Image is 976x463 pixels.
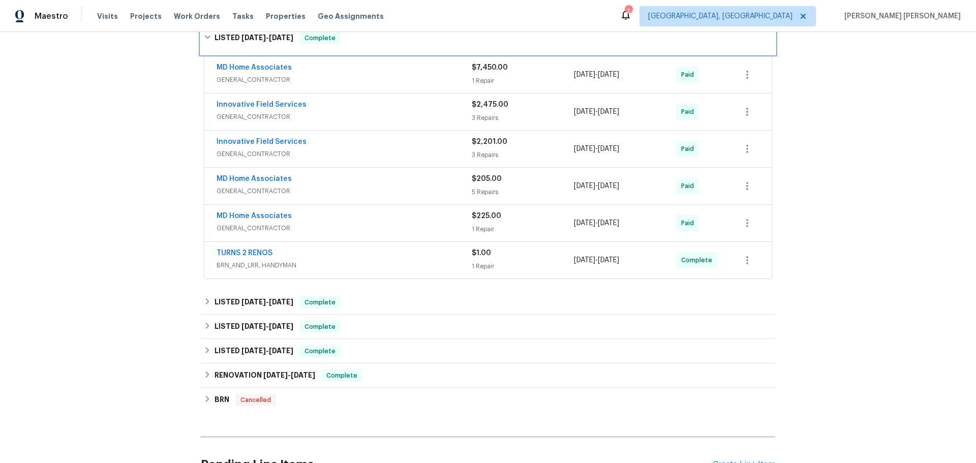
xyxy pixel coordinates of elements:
span: [DATE] [574,71,595,78]
span: Projects [130,11,162,21]
h6: BRN [215,394,229,406]
span: [GEOGRAPHIC_DATA], [GEOGRAPHIC_DATA] [648,11,792,21]
span: [DATE] [269,34,293,41]
span: $225.00 [472,212,501,220]
span: $2,201.00 [472,138,507,145]
span: Work Orders [174,11,220,21]
span: - [574,70,619,80]
span: GENERAL_CONTRACTOR [217,223,472,233]
span: [DATE] [574,108,595,115]
h6: LISTED [215,345,293,357]
span: [DATE] [574,220,595,227]
div: 5 Repairs [472,187,574,197]
span: [DATE] [269,323,293,330]
span: [DATE] [241,347,266,354]
span: [DATE] [269,347,293,354]
div: 2 [625,6,632,16]
span: Properties [266,11,306,21]
span: [DATE] [241,298,266,305]
div: BRN Cancelled [201,388,775,412]
span: - [574,218,619,228]
span: $2,475.00 [472,101,508,108]
span: Paid [681,181,698,191]
span: Geo Assignments [318,11,384,21]
span: [DATE] [574,182,595,190]
span: - [574,181,619,191]
span: [DATE] [598,220,619,227]
h6: LISTED [215,321,293,333]
span: Paid [681,218,698,228]
span: - [574,255,619,265]
span: [DATE] [241,323,266,330]
span: Paid [681,107,698,117]
span: Complete [300,346,340,356]
div: LISTED [DATE]-[DATE]Complete [201,339,775,363]
div: 1 Repair [472,224,574,234]
a: TURNS 2 RENOS [217,250,272,257]
span: $7,450.00 [472,64,508,71]
span: Tasks [232,13,254,20]
span: Complete [300,322,340,332]
a: MD Home Associates [217,175,292,182]
span: [DATE] [263,372,288,379]
div: 3 Repairs [472,150,574,160]
span: [DATE] [241,34,266,41]
span: [DATE] [598,108,619,115]
h6: LISTED [215,296,293,308]
span: - [241,347,293,354]
span: GENERAL_CONTRACTOR [217,186,472,196]
h6: RENOVATION [215,369,315,382]
span: [DATE] [269,298,293,305]
div: LISTED [DATE]-[DATE]Complete [201,315,775,339]
span: - [263,372,315,379]
span: Visits [97,11,118,21]
span: GENERAL_CONTRACTOR [217,112,472,122]
span: [DATE] [291,372,315,379]
a: MD Home Associates [217,64,292,71]
span: Complete [300,297,340,307]
span: [PERSON_NAME] [PERSON_NAME] [840,11,961,21]
div: 3 Repairs [472,113,574,123]
span: Cancelled [236,395,275,405]
div: 1 Repair [472,76,574,86]
span: Paid [681,144,698,154]
h6: LISTED [215,32,293,44]
span: [DATE] [574,257,595,264]
span: - [241,323,293,330]
span: - [574,144,619,154]
span: - [241,34,293,41]
span: - [574,107,619,117]
span: [DATE] [598,257,619,264]
span: GENERAL_CONTRACTOR [217,149,472,159]
span: Paid [681,70,698,80]
a: Innovative Field Services [217,101,307,108]
span: BRN_AND_LRR, HANDYMAN [217,260,472,270]
span: [DATE] [598,182,619,190]
span: Maestro [35,11,68,21]
div: LISTED [DATE]-[DATE]Complete [201,22,775,54]
span: $205.00 [472,175,502,182]
span: $1.00 [472,250,491,257]
span: [DATE] [598,145,619,152]
span: Complete [300,33,340,43]
span: GENERAL_CONTRACTOR [217,75,472,85]
span: Complete [681,255,716,265]
span: [DATE] [598,71,619,78]
span: Complete [322,371,361,381]
span: - [241,298,293,305]
div: LISTED [DATE]-[DATE]Complete [201,290,775,315]
div: RENOVATION [DATE]-[DATE]Complete [201,363,775,388]
a: Innovative Field Services [217,138,307,145]
a: MD Home Associates [217,212,292,220]
span: [DATE] [574,145,595,152]
div: 1 Repair [472,261,574,271]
